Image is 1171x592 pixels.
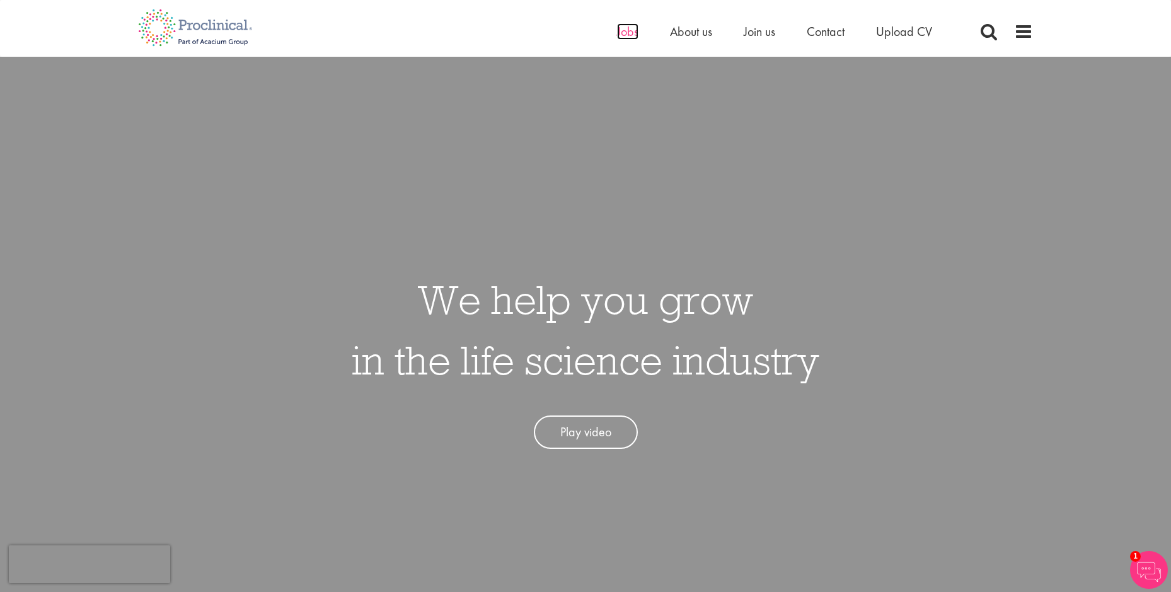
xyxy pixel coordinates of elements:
[1130,551,1168,589] img: Chatbot
[1130,551,1141,562] span: 1
[670,23,712,40] a: About us
[876,23,932,40] a: Upload CV
[352,269,819,390] h1: We help you grow in the life science industry
[617,23,638,40] a: Jobs
[534,415,638,449] a: Play video
[807,23,845,40] a: Contact
[744,23,775,40] a: Join us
